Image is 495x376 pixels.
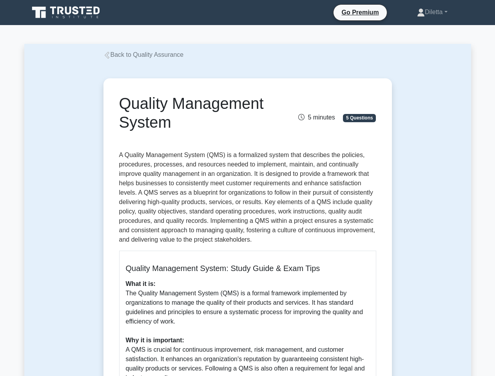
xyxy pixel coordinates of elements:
a: Back to Quality Assurance [103,51,184,58]
b: Why it is important: [126,337,184,343]
p: A Quality Management System (QMS) is a formalized system that describes the policies, procedures,... [119,150,376,244]
span: 5 minutes [298,114,335,121]
span: 5 Questions [343,114,376,122]
a: Diletta [398,4,466,20]
h5: Quality Management System: Study Guide & Exam Tips [126,264,370,273]
h1: Quality Management System [119,94,287,132]
a: Go Premium [337,7,383,17]
b: What it is: [126,280,156,287]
